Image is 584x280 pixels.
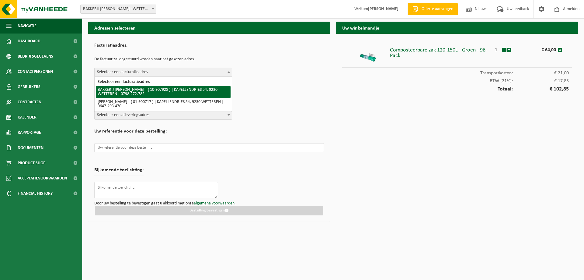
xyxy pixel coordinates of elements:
li: BAKKERIJ [PERSON_NAME] | ( 10-907928 ) | KAPELLENDRIES 54, 9230 WETTEREN | 0798.272.782 [96,86,231,98]
span: Acceptatievoorwaarden [18,171,67,186]
span: BAKKERIJ DEAN HOSTE - WETTEREN [80,5,156,14]
span: Dashboard [18,34,40,49]
span: Offerte aanvragen [420,6,455,12]
span: Documenten [18,140,43,155]
span: Product Shop [18,155,45,171]
span: € 21,00 [513,71,569,76]
span: Bedrijfsgegevens [18,49,53,64]
h2: Uw winkelmandje [336,22,578,34]
button: - [502,48,506,52]
span: Navigatie [18,18,36,34]
div: BTW (21%): [342,76,572,83]
div: Totaal: [342,83,572,92]
li: Selecteer een facturatieadres [96,78,231,86]
span: Contactpersonen [18,64,53,79]
h2: Adressen selecteren [88,22,330,34]
a: algemene voorwaarden . [194,201,237,206]
span: Gebruikers [18,79,40,94]
strong: [PERSON_NAME] [368,7,398,11]
div: Composteerbare zak 120-150L - Groen - 96-Pack [390,44,491,58]
h2: Uw referentie voor deze bestelling: [94,129,324,137]
span: € 102,85 [513,87,569,92]
span: BAKKERIJ DEAN HOSTE - WETTEREN [81,5,156,13]
span: Contracten [18,94,41,110]
h2: Facturatieadres. [94,43,324,51]
button: Bestelling bevestigen [95,206,323,215]
img: 01-000686 [359,44,377,63]
div: Transportkosten: [342,68,572,76]
li: [PERSON_NAME] | ( 01-900717 ) | KAPELLENDRIES 54, 9230 WETTEREN | 0647.293.470 [96,98,231,110]
button: + [507,48,511,52]
span: Selecteer een facturatieadres [95,68,232,76]
span: Kalender [18,110,36,125]
p: Door uw bestelling te bevestigen gaat u akkoord met onze [94,201,324,206]
button: x [558,48,562,52]
h2: Bijkomende toelichting: [94,168,144,176]
span: Selecteer een afleveringsadres [94,111,232,120]
span: € 17,85 [513,79,569,83]
input: Uw referentie voor deze bestelling [94,143,324,152]
div: 1 [491,44,502,52]
span: Selecteer een afleveringsadres [95,111,232,119]
span: Financial History [18,186,53,201]
span: Selecteer een facturatieadres [94,68,232,77]
a: Offerte aanvragen [408,3,458,15]
span: Rapportage [18,125,41,140]
p: De factuur zal opgestuurd worden naar het gekozen adres. [94,54,324,65]
div: € 64,00 [524,44,558,52]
